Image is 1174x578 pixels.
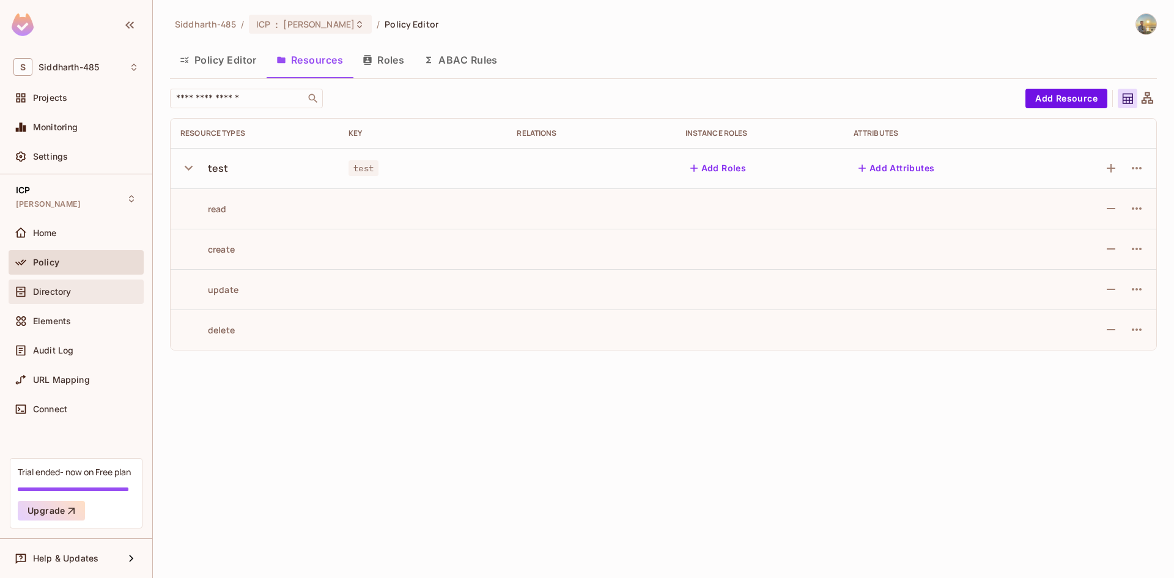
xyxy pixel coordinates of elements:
[16,185,30,195] span: ICP
[256,18,270,30] span: ICP
[33,287,71,297] span: Directory
[13,58,32,76] span: S
[175,18,236,30] span: the active workspace
[1025,89,1107,108] button: Add Resource
[180,203,227,215] div: read
[33,375,90,385] span: URL Mapping
[685,128,834,138] div: Instance roles
[18,501,85,521] button: Upgrade
[267,45,353,75] button: Resources
[349,160,378,176] span: test
[208,161,229,175] div: test
[18,466,131,478] div: Trial ended- now on Free plan
[283,18,355,30] span: [PERSON_NAME]
[685,158,751,178] button: Add Roles
[854,158,940,178] button: Add Attributes
[16,199,81,209] span: [PERSON_NAME]
[33,122,78,132] span: Monitoring
[353,45,414,75] button: Roles
[33,554,98,563] span: Help & Updates
[377,18,380,30] li: /
[39,62,99,72] span: Workspace: Siddharth-485
[170,45,267,75] button: Policy Editor
[1136,14,1156,34] img: Siddharth Sharma
[180,243,235,255] div: create
[349,128,497,138] div: Key
[241,18,244,30] li: /
[180,284,238,295] div: update
[12,13,34,36] img: SReyMgAAAABJRU5ErkJggg==
[33,346,73,355] span: Audit Log
[33,228,57,238] span: Home
[854,128,1028,138] div: Attributes
[33,152,68,161] span: Settings
[33,404,67,414] span: Connect
[385,18,438,30] span: Policy Editor
[180,128,329,138] div: Resource Types
[180,324,235,336] div: delete
[33,258,59,267] span: Policy
[517,128,665,138] div: Relations
[33,316,71,326] span: Elements
[33,93,67,103] span: Projects
[275,20,279,29] span: :
[414,45,508,75] button: ABAC Rules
